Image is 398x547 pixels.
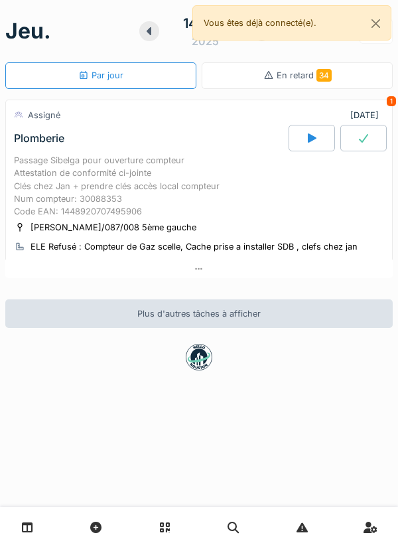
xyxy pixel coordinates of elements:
h1: jeu. [5,19,51,44]
div: Assigné [28,109,60,121]
div: Par jour [78,69,123,82]
div: [PERSON_NAME]/087/008 5ème gauche [31,221,196,234]
div: Passage Sibelga pour ouverture compteur Attestation de conformité ci-jointe Clés chez Jan + prend... [14,154,384,218]
span: 34 [316,69,332,82]
div: 14 août [183,13,228,33]
div: Vous êtes déjà connecté(e). [192,5,391,40]
button: Close [361,6,391,41]
div: 1 [387,96,396,106]
div: Plomberie [14,132,64,145]
span: En retard [277,70,332,80]
div: ELE Refusé : Compteur de Gaz scelle, Cache prise a installer SDB , clefs chez jan [31,240,358,253]
div: [DATE] [350,109,384,121]
div: Plus d'autres tâches à afficher [5,299,393,328]
div: 2025 [192,33,219,49]
img: badge-BVDL4wpA.svg [186,344,212,370]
